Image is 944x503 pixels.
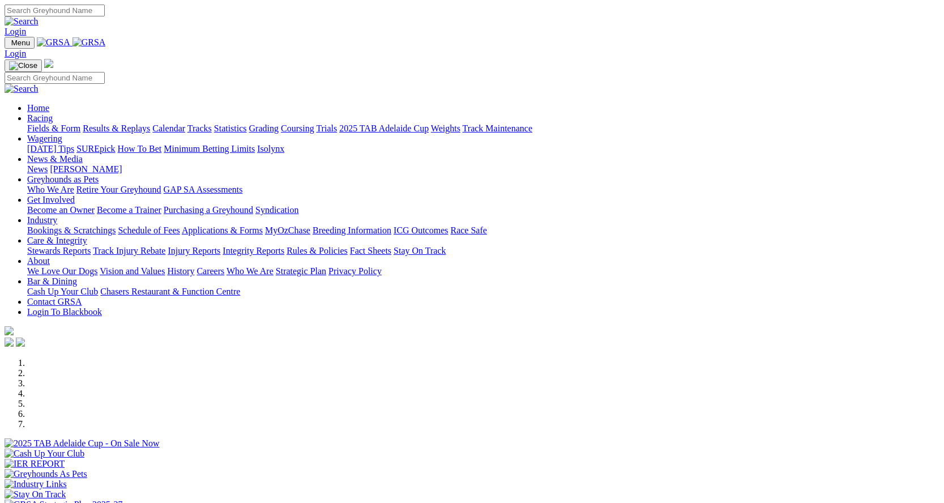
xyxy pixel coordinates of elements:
[450,225,486,235] a: Race Safe
[257,144,284,154] a: Isolynx
[97,205,161,215] a: Become a Trainer
[27,266,97,276] a: We Love Our Dogs
[5,338,14,347] img: facebook.svg
[316,123,337,133] a: Trials
[197,266,224,276] a: Careers
[27,164,48,174] a: News
[100,266,165,276] a: Vision and Values
[27,236,87,245] a: Care & Integrity
[5,59,42,72] button: Toggle navigation
[76,185,161,194] a: Retire Your Greyhound
[463,123,532,133] a: Track Maintenance
[27,266,939,276] div: About
[167,266,194,276] a: History
[214,123,247,133] a: Statistics
[5,5,105,16] input: Search
[76,144,115,154] a: SUREpick
[339,123,429,133] a: 2025 TAB Adelaide Cup
[27,144,74,154] a: [DATE] Tips
[27,225,939,236] div: Industry
[11,39,30,47] span: Menu
[27,164,939,174] div: News & Media
[27,276,77,286] a: Bar & Dining
[281,123,314,133] a: Coursing
[5,16,39,27] img: Search
[5,84,39,94] img: Search
[118,225,180,235] a: Schedule of Fees
[431,123,460,133] a: Weights
[5,449,84,459] img: Cash Up Your Club
[118,144,162,154] a: How To Bet
[187,123,212,133] a: Tracks
[164,205,253,215] a: Purchasing a Greyhound
[37,37,70,48] img: GRSA
[93,246,165,255] a: Track Injury Rebate
[152,123,185,133] a: Calendar
[9,61,37,70] img: Close
[27,215,57,225] a: Industry
[328,266,382,276] a: Privacy Policy
[182,225,263,235] a: Applications & Forms
[27,185,939,195] div: Greyhounds as Pets
[5,459,65,469] img: IER REPORT
[27,103,49,113] a: Home
[27,205,939,215] div: Get Involved
[27,307,102,317] a: Login To Blackbook
[255,205,298,215] a: Syndication
[83,123,150,133] a: Results & Replays
[27,174,99,184] a: Greyhounds as Pets
[164,144,255,154] a: Minimum Betting Limits
[168,246,220,255] a: Injury Reports
[27,134,62,143] a: Wagering
[394,225,448,235] a: ICG Outcomes
[27,113,53,123] a: Racing
[27,123,939,134] div: Racing
[27,205,95,215] a: Become an Owner
[72,37,106,48] img: GRSA
[5,72,105,84] input: Search
[276,266,326,276] a: Strategic Plan
[5,326,14,335] img: logo-grsa-white.png
[265,225,310,235] a: MyOzChase
[27,195,75,204] a: Get Involved
[27,287,939,297] div: Bar & Dining
[100,287,240,296] a: Chasers Restaurant & Function Centre
[27,144,939,154] div: Wagering
[5,469,87,479] img: Greyhounds As Pets
[227,266,274,276] a: Who We Are
[27,225,116,235] a: Bookings & Scratchings
[16,338,25,347] img: twitter.svg
[50,164,122,174] a: [PERSON_NAME]
[287,246,348,255] a: Rules & Policies
[5,27,26,36] a: Login
[223,246,284,255] a: Integrity Reports
[27,123,80,133] a: Fields & Form
[350,246,391,255] a: Fact Sheets
[27,246,939,256] div: Care & Integrity
[5,49,26,58] a: Login
[313,225,391,235] a: Breeding Information
[27,185,74,194] a: Who We Are
[27,246,91,255] a: Stewards Reports
[5,479,67,489] img: Industry Links
[164,185,243,194] a: GAP SA Assessments
[5,438,160,449] img: 2025 TAB Adelaide Cup - On Sale Now
[27,297,82,306] a: Contact GRSA
[27,256,50,266] a: About
[27,154,83,164] a: News & Media
[5,489,66,500] img: Stay On Track
[249,123,279,133] a: Grading
[44,59,53,68] img: logo-grsa-white.png
[27,287,98,296] a: Cash Up Your Club
[394,246,446,255] a: Stay On Track
[5,37,35,49] button: Toggle navigation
